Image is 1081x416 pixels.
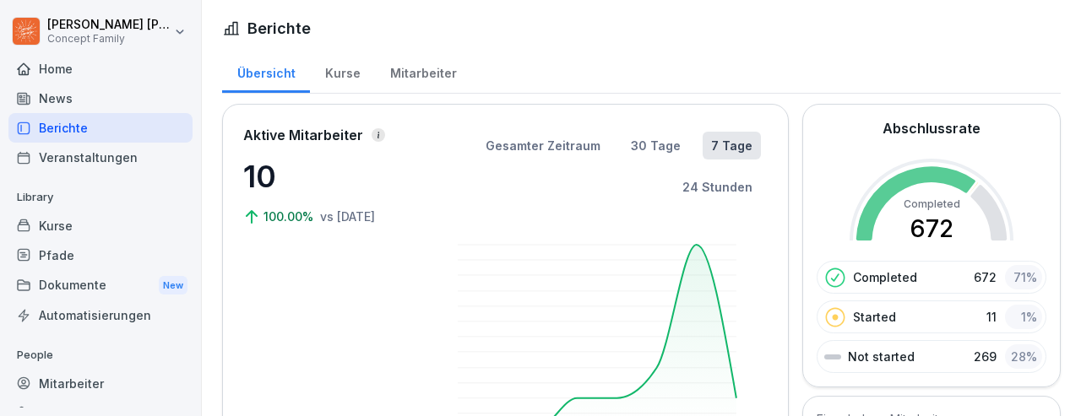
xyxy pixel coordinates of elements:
p: People [8,342,193,369]
div: 71 % [1005,265,1042,289]
p: 672 [974,268,997,286]
p: 269 [974,348,997,365]
p: Aktive Mitarbeiter [243,125,363,145]
div: New [159,276,187,295]
div: Dokumente [8,270,193,301]
p: vs [DATE] [320,208,375,225]
a: Veranstaltungen [8,143,193,172]
h1: Berichte [247,17,311,40]
button: 7 Tage [703,132,761,159]
a: Automatisierungen [8,300,193,330]
a: DokumenteNew [8,270,193,301]
a: Mitarbeiter [375,50,471,93]
p: 11 [986,308,997,326]
a: Pfade [8,240,193,270]
div: 28 % [1005,344,1042,369]
p: Library [8,184,193,211]
p: 100.00% [263,208,317,225]
a: Berichte [8,113,193,143]
a: Mitarbeiter [8,369,193,398]
a: News [8,84,193,113]
p: Concept Family [47,33,171,45]
a: Kurse [310,50,375,93]
p: [PERSON_NAME] [PERSON_NAME] [47,18,171,32]
p: Completed [853,268,917,286]
a: Kurse [8,211,193,240]
p: 10 [243,154,412,199]
p: Not started [848,348,915,365]
button: 30 Tage [622,132,689,159]
button: Gesamter Zeitraum [477,132,609,159]
a: Übersicht [222,50,310,93]
div: 1 % [1005,305,1042,329]
a: Home [8,54,193,84]
h2: Abschlussrate [883,118,981,138]
p: Started [853,308,896,326]
button: 24 Stunden [674,173,761,201]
